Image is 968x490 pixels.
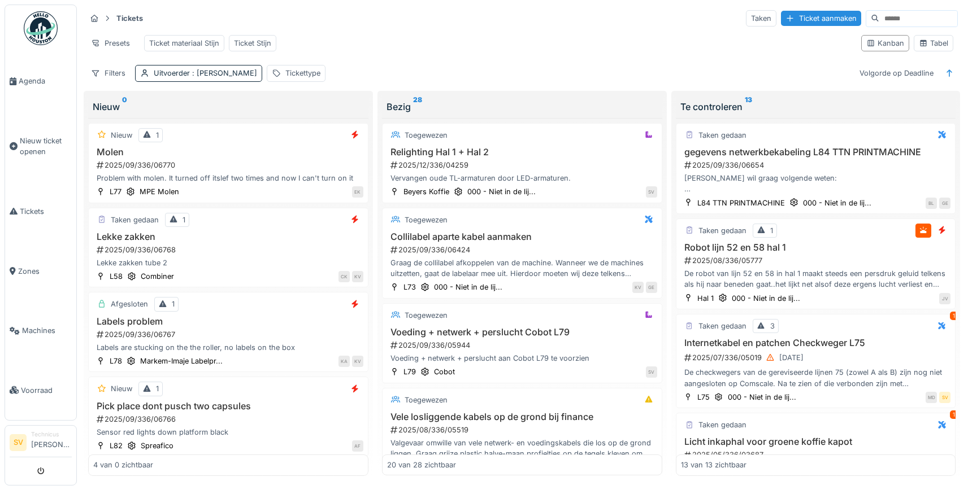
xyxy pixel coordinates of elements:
[389,425,657,435] div: 2025/08/336/05519
[96,329,363,340] div: 2025/09/336/06767
[93,173,363,183] div: Problem with molen. It turned off itslef two times and now I can't turn on it
[387,231,657,242] h3: Collilabel aparte kabel aanmaken
[770,321,775,331] div: 3
[111,215,159,225] div: Taken gedaan
[154,68,257,78] div: Uitvoerder
[950,312,958,320] div: 1
[389,244,657,255] div: 2025/09/336/06424
[939,392,950,403] div: SV
[681,367,951,388] div: De checkwegers van de gereviseerde lijnen 75 (zowel A als B) zijn nog niet aangesloten op Comscal...
[467,186,536,197] div: 000 - Niet in de lij...
[387,460,456,470] div: 20 van 28 zichtbaar
[93,147,363,158] h3: Molen
[646,186,657,198] div: SV
[434,366,455,377] div: Cobot
[387,327,657,338] h3: Voeding + netwerk + perslucht Cobot L79
[681,242,951,253] h3: Robot lijn 52 en 58 hal 1
[285,68,320,78] div: Tickettype
[110,440,123,451] div: L82
[387,100,658,113] div: Bezig
[683,351,951,365] div: 2025/07/336/05019
[939,198,950,209] div: GE
[96,244,363,255] div: 2025/09/336/06768
[854,65,939,81] div: Volgorde op Deadline
[149,38,219,49] div: Ticket materiaal Stijn
[24,11,58,45] img: Badge_color-CXgf-gQk.svg
[387,412,657,422] h3: Vele losliggende kabels op de grond bij finance
[680,100,952,113] div: Te controleren
[683,449,951,460] div: 2025/05/336/03687
[352,440,363,452] div: AF
[122,100,127,113] sup: 0
[86,65,131,81] div: Filters
[5,111,76,182] a: Nieuw ticket openen
[111,130,132,141] div: Nieuw
[141,440,173,451] div: Spreafico
[681,338,951,348] h3: Internetkabel en patchen Checkweger L75
[413,100,422,113] sup: 28
[234,38,271,49] div: Ticket Stijn
[156,383,159,394] div: 1
[746,10,776,27] div: Taken
[926,198,937,209] div: BL
[352,271,363,282] div: KV
[405,395,448,405] div: Toegewezen
[698,419,746,430] div: Taken gedaan
[387,438,657,459] div: Valgevaar omwille van vele netwerk- en voedingskabels die los op de grond liggen. Graag grijze pl...
[632,282,644,293] div: KV
[338,356,350,367] div: KA
[434,282,502,292] div: 000 - Niet in de lij...
[5,361,76,421] a: Voorraad
[172,299,175,309] div: 1
[389,160,657,170] div: 2025/12/336/04259
[183,215,185,225] div: 1
[140,356,223,366] div: Markem-Imaje Labelpr...
[20,206,72,217] span: Tickets
[683,160,951,170] div: 2025/09/336/06654
[646,282,657,293] div: GE
[338,271,350,282] div: CK
[919,38,948,49] div: Tabel
[352,186,363,198] div: EK
[681,268,951,290] div: De robot van lijn 52 en 58 in hal 1 maakt steeds een persdruk geluid telkens als hij naar beneden...
[93,342,363,353] div: Labels are stucking on the the roller, no labels on the box
[190,69,257,77] span: : [PERSON_NAME]
[803,198,871,208] div: 000 - Niet in de lij...
[403,186,449,197] div: Beyers Koffie
[866,38,904,49] div: Kanban
[93,427,363,438] div: Sensor red lights down platform black
[681,173,951,194] div: [PERSON_NAME] wil graag volgende weten: - bekabeling: gelabelled, waar afgemonteerd (begin/einde)...
[5,301,76,361] a: Machines
[728,392,796,403] div: 000 - Niet in de lij...
[939,293,950,304] div: JV
[698,321,746,331] div: Taken gedaan
[405,310,448,321] div: Toegewezen
[781,11,861,26] div: Ticket aanmaken
[352,356,363,367] div: KV
[20,135,72,157] span: Nieuw ticket openen
[732,293,800,304] div: 000 - Niet in de lij...
[403,282,416,292] div: L73
[19,76,72,86] span: Agenda
[111,299,148,309] div: Afgesloten
[387,257,657,279] div: Graag de collilabel afkoppelen van de machine. Wanneer we de machines uitzetten, gaat de labelaar...
[93,100,364,113] div: Nieuw
[5,182,76,242] a: Tickets
[779,352,804,363] div: [DATE]
[93,316,363,327] h3: Labels problem
[140,186,179,197] div: MPE Molen
[31,430,72,439] div: Technicus
[110,356,122,366] div: L78
[110,186,121,197] div: L77
[681,460,746,470] div: 13 van 13 zichtbaar
[698,130,746,141] div: Taken gedaan
[93,460,153,470] div: 4 van 0 zichtbaar
[18,266,72,277] span: Zones
[405,130,448,141] div: Toegewezen
[156,130,159,141] div: 1
[697,392,710,403] div: L75
[10,430,72,457] a: SV Technicus[PERSON_NAME]
[698,225,746,236] div: Taken gedaan
[5,241,76,301] a: Zones
[96,160,363,170] div: 2025/09/336/06770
